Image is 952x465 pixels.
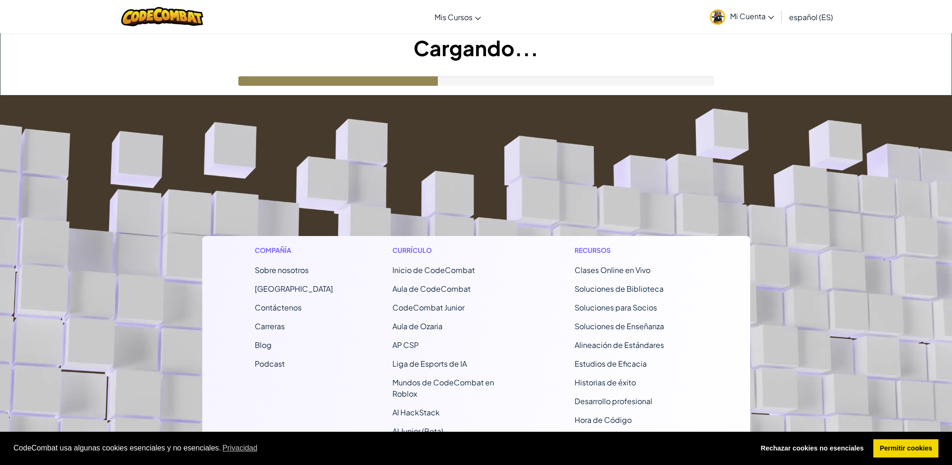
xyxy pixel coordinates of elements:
[392,321,443,331] a: Aula de Ozaria
[392,303,465,312] a: CodeCombat Junior
[575,340,664,350] a: Alineación de Estándares
[14,441,747,455] span: CodeCombat usa algunas cookies esenciales y no esenciales.
[710,9,725,25] img: avatar
[575,284,664,294] a: Soluciones de Biblioteca
[392,359,467,369] a: Liga de Esports de IA
[392,245,516,255] h1: Currículo
[754,439,870,458] a: deny cookies
[575,245,698,255] h1: Recursos
[705,2,779,31] a: Mi Cuenta
[255,359,285,369] a: Podcast
[392,426,443,436] a: AI Junior (Beta)
[121,7,203,26] img: CodeCombat logo
[730,11,774,21] span: Mi Cuenta
[575,415,632,425] a: Hora de Código
[575,303,657,312] a: Soluciones para Socios
[392,340,419,350] a: AP CSP
[575,265,650,275] a: Clases Online en Vivo
[255,284,333,294] a: [GEOGRAPHIC_DATA]
[255,265,309,275] a: Sobre nosotros
[435,12,472,22] span: Mis Cursos
[255,245,333,255] h1: Compañía
[392,377,494,399] a: Mundos de CodeCombat en Roblox
[575,377,636,387] a: Historias de éxito
[789,12,833,22] span: español (ES)
[392,284,471,294] a: Aula de CodeCombat
[255,321,285,331] a: Carreras
[392,407,440,417] a: AI HackStack
[575,359,647,369] a: Estudios de Eficacia
[784,4,838,30] a: español (ES)
[255,340,272,350] a: Blog
[255,303,302,312] span: Contáctenos
[430,4,486,30] a: Mis Cursos
[873,439,938,458] a: allow cookies
[392,265,475,275] span: Inicio de CodeCombat
[575,396,652,406] a: Desarrollo profesional
[0,33,952,62] h1: Cargando...
[221,441,259,455] a: learn more about cookies
[575,321,664,331] a: Soluciones de Enseñanza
